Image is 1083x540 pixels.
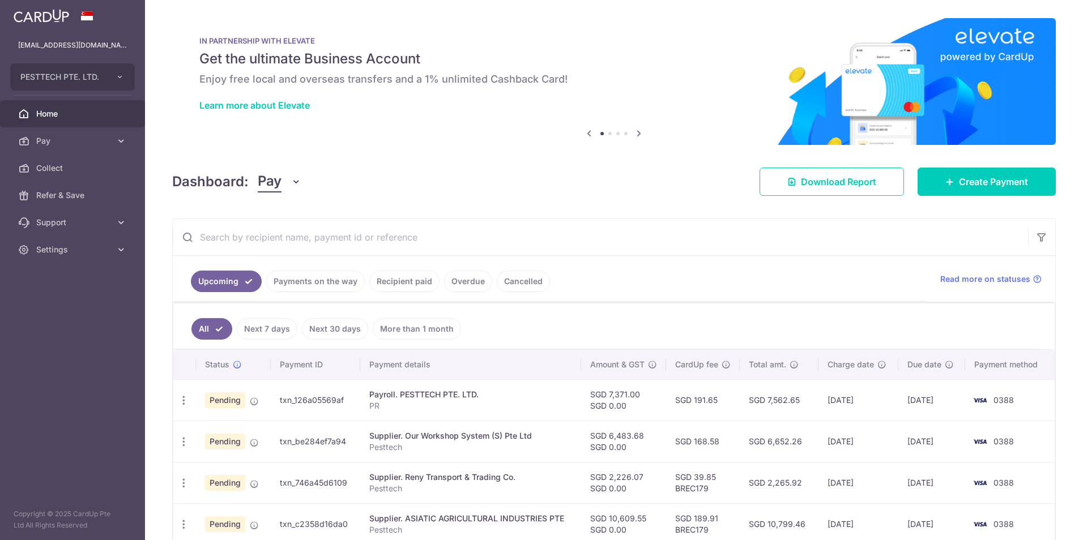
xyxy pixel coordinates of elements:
div: Supplier. ASIATIC AGRICULTURAL INDUSTRIES PTE [369,513,572,524]
td: SGD 2,265.92 [740,462,819,503]
td: SGD 7,371.00 SGD 0.00 [581,379,666,421]
span: 0388 [994,395,1014,405]
a: Upcoming [191,271,262,292]
td: SGD 2,226.07 SGD 0.00 [581,462,666,503]
th: Payment ID [271,350,361,379]
a: Learn more about Elevate [199,100,310,111]
span: Pay [258,171,282,192]
a: More than 1 month [373,318,461,340]
span: Due date [907,359,941,370]
div: Supplier. Reny Transport & Trading Co. [369,472,572,483]
span: Pending [205,475,245,491]
span: Pending [205,434,245,449]
td: [DATE] [818,462,898,503]
span: Create Payment [959,175,1028,188]
span: Settings [36,244,111,255]
h4: Dashboard: [172,172,249,192]
img: Bank Card [969,393,991,407]
button: Pay [258,171,301,192]
a: Next 7 days [237,318,297,340]
a: Overdue [444,271,492,292]
img: Bank Card [969,517,991,531]
td: SGD 191.65 [666,379,740,421]
span: CardUp fee [675,359,718,370]
span: 0388 [994,478,1014,487]
div: Payroll. PESTTECH PTE. LTD. [369,389,572,400]
span: Pending [205,392,245,408]
span: Support [36,217,111,228]
span: 0388 [994,436,1014,446]
img: Bank Card [969,435,991,448]
a: Create Payment [918,168,1056,196]
span: Pay [36,135,111,147]
th: Payment method [965,350,1055,379]
td: SGD 39.85 BREC179 [666,462,740,503]
iframe: Opens a widget where you can find more information [1010,506,1072,534]
img: CardUp [14,9,69,23]
h5: Get the ultimate Business Account [199,50,1029,68]
h6: Enjoy free local and overseas transfers and a 1% unlimited Cashback Card! [199,72,1029,86]
span: Refer & Save [36,190,111,201]
span: Read more on statuses [940,273,1030,285]
span: Amount & GST [590,359,645,370]
a: Payments on the way [266,271,365,292]
button: PESTTECH PTE. LTD. [10,63,135,91]
span: 0388 [994,519,1014,529]
p: Pesttech [369,483,572,494]
span: Pending [205,516,245,532]
td: [DATE] [818,379,898,421]
span: Collect [36,162,111,174]
p: IN PARTNERSHIP WITH ELEVATE [199,36,1029,45]
a: Next 30 days [302,318,368,340]
td: SGD 6,483.68 SGD 0.00 [581,421,666,462]
p: Pesttech [369,524,572,535]
input: Search by recipient name, payment id or reference [173,219,1028,255]
td: SGD 6,652.26 [740,421,819,462]
a: Download Report [760,168,904,196]
td: txn_be284ef7a94 [271,421,361,462]
span: Home [36,108,111,119]
a: Cancelled [497,271,550,292]
td: txn_126a05569af [271,379,361,421]
td: SGD 7,562.65 [740,379,819,421]
td: [DATE] [818,421,898,462]
td: [DATE] [898,379,965,421]
td: txn_746a45d6109 [271,462,361,503]
td: [DATE] [898,462,965,503]
p: Pesttech [369,442,572,453]
img: Renovation banner [172,18,1056,145]
p: [EMAIL_ADDRESS][DOMAIN_NAME] [18,40,127,51]
span: Download Report [801,175,876,188]
a: All [191,318,232,340]
td: SGD 168.58 [666,421,740,462]
span: Total amt. [749,359,786,370]
span: Charge date [828,359,874,370]
td: [DATE] [898,421,965,462]
a: Read more on statuses [940,273,1042,285]
div: Supplier. Our Workshop System (S) Pte Ltd [369,430,572,442]
th: Payment details [360,350,581,379]
span: Status [205,359,229,370]
img: Bank Card [969,476,991,490]
a: Recipient paid [369,271,440,292]
p: PR [369,400,572,412]
span: PESTTECH PTE. LTD. [20,71,104,83]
